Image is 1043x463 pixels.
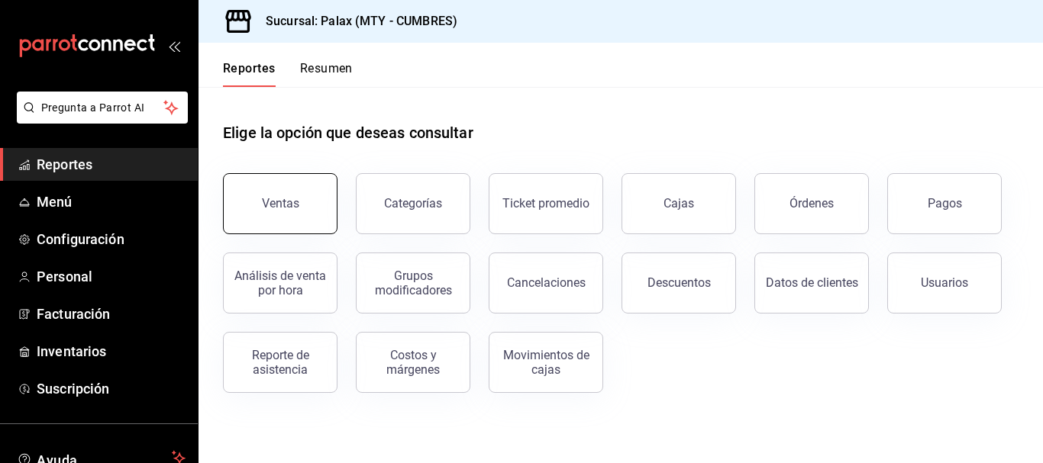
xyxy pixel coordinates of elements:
[887,252,1002,313] button: Usuarios
[356,252,470,313] button: Grupos modificadores
[754,173,869,234] button: Órdenes
[356,332,470,393] button: Costos y márgenes
[489,173,603,234] button: Ticket promedio
[223,332,337,393] button: Reporte de asistencia
[300,61,353,87] button: Resumen
[223,61,353,87] div: navigation tabs
[790,196,834,211] div: Órdenes
[664,195,695,213] div: Cajas
[507,275,586,290] div: Cancelaciones
[37,378,186,399] span: Suscripción
[37,154,186,175] span: Reportes
[622,173,736,234] a: Cajas
[356,173,470,234] button: Categorías
[37,341,186,362] span: Inventarios
[41,100,164,116] span: Pregunta a Parrot AI
[17,92,188,124] button: Pregunta a Parrot AI
[928,196,962,211] div: Pagos
[921,275,968,290] div: Usuarios
[168,40,180,52] button: open_drawer_menu
[253,12,457,31] h3: Sucursal: Palax (MTY - CUMBRES)
[233,268,328,297] div: Análisis de venta por hora
[384,196,442,211] div: Categorías
[11,111,188,127] a: Pregunta a Parrot AI
[366,348,460,377] div: Costos y márgenes
[622,252,736,313] button: Descuentos
[37,229,186,249] span: Configuración
[233,348,328,377] div: Reporte de asistencia
[223,252,337,313] button: Análisis de venta por hora
[37,304,186,324] span: Facturación
[223,61,276,87] button: Reportes
[766,275,858,290] div: Datos de clientes
[502,196,589,211] div: Ticket promedio
[37,191,186,212] span: Menú
[647,275,711,290] div: Descuentos
[754,252,869,313] button: Datos de clientes
[223,121,473,144] h1: Elige la opción que deseas consultar
[489,252,603,313] button: Cancelaciones
[366,268,460,297] div: Grupos modificadores
[887,173,1002,234] button: Pagos
[489,332,603,393] button: Movimientos de cajas
[262,196,299,211] div: Ventas
[499,348,593,377] div: Movimientos de cajas
[37,266,186,287] span: Personal
[223,173,337,234] button: Ventas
